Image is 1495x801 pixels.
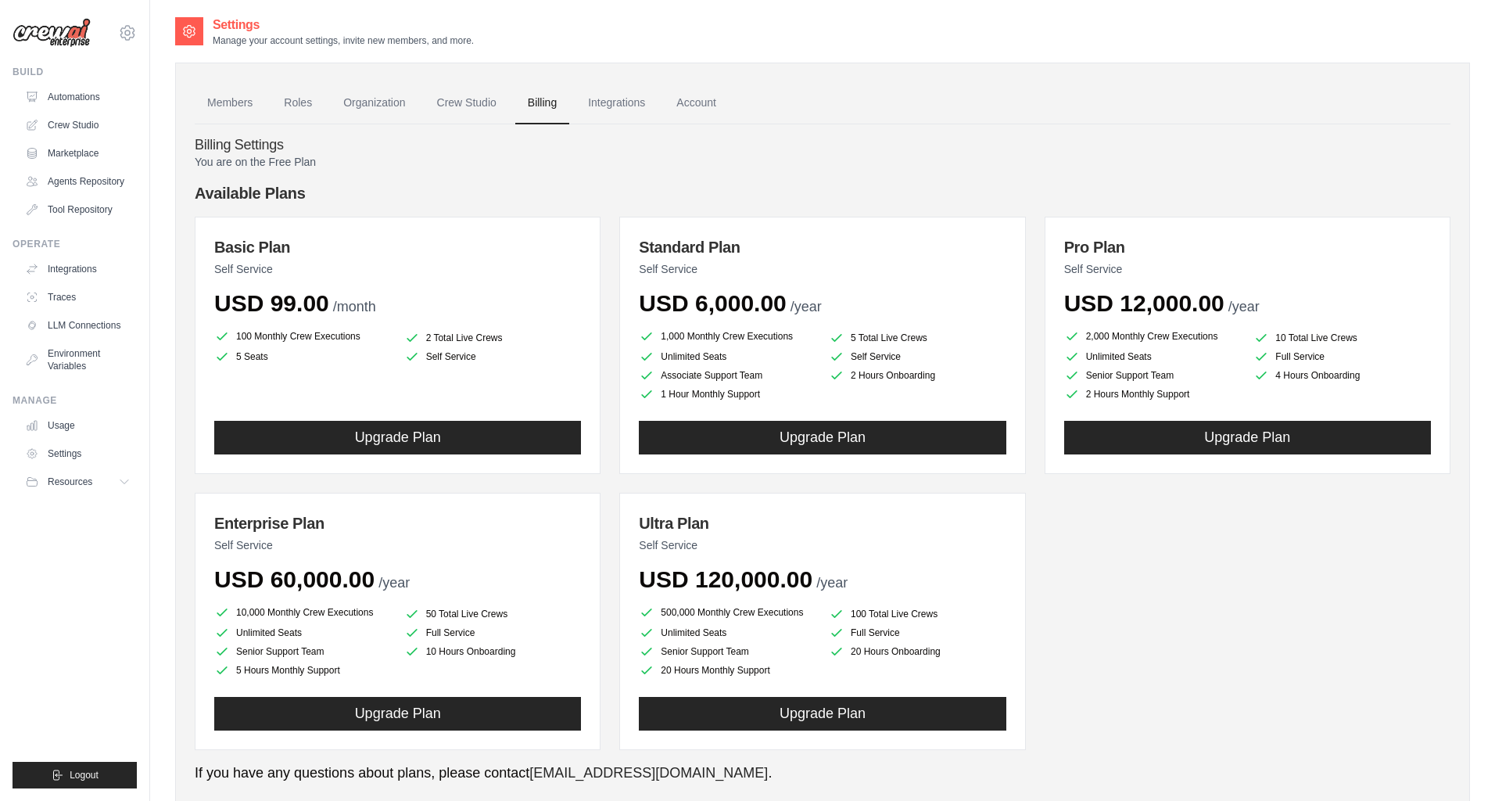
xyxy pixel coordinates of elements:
[404,644,582,659] li: 10 Hours Onboarding
[213,34,474,47] p: Manage your account settings, invite new members, and more.
[829,606,1006,622] li: 100 Total Live Crews
[19,257,137,282] a: Integrations
[19,313,137,338] a: LLM Connections
[19,285,137,310] a: Traces
[639,603,816,622] li: 500,000 Monthly Crew Executions
[214,512,581,534] h3: Enterprise Plan
[19,441,137,466] a: Settings
[214,625,392,641] li: Unlimited Seats
[214,603,392,622] li: 10,000 Monthly Crew Executions
[404,330,582,346] li: 2 Total Live Crews
[639,537,1006,553] p: Self Service
[13,18,91,48] img: Logo
[1064,368,1242,383] li: Senior Support Team
[214,261,581,277] p: Self Service
[214,537,581,553] p: Self Service
[404,606,582,622] li: 50 Total Live Crews
[19,469,137,494] button: Resources
[639,261,1006,277] p: Self Service
[378,575,410,591] span: /year
[829,349,1006,365] li: Self Service
[333,299,376,314] span: /month
[19,413,137,438] a: Usage
[639,625,816,641] li: Unlimited Seats
[1064,327,1242,346] li: 2,000 Monthly Crew Executions
[19,341,137,379] a: Environment Variables
[816,575,848,591] span: /year
[70,769,99,781] span: Logout
[195,82,265,124] a: Members
[1064,236,1431,258] h3: Pro Plan
[13,394,137,407] div: Manage
[515,82,569,124] a: Billing
[639,290,786,316] span: USD 6,000.00
[13,66,137,78] div: Build
[1253,330,1431,346] li: 10 Total Live Crews
[13,762,137,788] button: Logout
[791,299,822,314] span: /year
[195,154,1450,170] p: You are on the Free Plan
[425,82,509,124] a: Crew Studio
[639,386,816,402] li: 1 Hour Monthly Support
[1064,386,1242,402] li: 2 Hours Monthly Support
[639,644,816,659] li: Senior Support Team
[639,663,816,678] li: 20 Hours Monthly Support
[214,644,392,659] li: Senior Support Team
[404,349,582,365] li: Self Service
[19,169,137,194] a: Agents Repository
[639,327,816,346] li: 1,000 Monthly Crew Executions
[214,697,581,731] button: Upgrade Plan
[639,349,816,365] li: Unlimited Seats
[1064,421,1431,454] button: Upgrade Plan
[664,82,729,124] a: Account
[404,625,582,641] li: Full Service
[48,476,92,488] span: Resources
[829,625,1006,641] li: Full Service
[1253,349,1431,365] li: Full Service
[195,763,1450,784] p: If you have any questions about plans, please contact .
[331,82,418,124] a: Organization
[1253,368,1431,383] li: 4 Hours Onboarding
[19,113,137,138] a: Crew Studio
[214,663,392,678] li: 5 Hours Monthly Support
[829,330,1006,346] li: 5 Total Live Crews
[1064,290,1224,316] span: USD 12,000.00
[639,512,1006,534] h3: Ultra Plan
[639,421,1006,454] button: Upgrade Plan
[639,566,812,592] span: USD 120,000.00
[1064,349,1242,365] li: Unlimited Seats
[639,697,1006,731] button: Upgrade Plan
[214,290,329,316] span: USD 99.00
[214,349,392,365] li: 5 Seats
[529,765,768,781] a: [EMAIL_ADDRESS][DOMAIN_NAME]
[1228,299,1260,314] span: /year
[639,236,1006,258] h3: Standard Plan
[575,82,658,124] a: Integrations
[13,238,137,250] div: Operate
[1064,261,1431,277] p: Self Service
[271,82,324,124] a: Roles
[214,421,581,454] button: Upgrade Plan
[19,197,137,222] a: Tool Repository
[195,182,1450,204] h4: Available Plans
[829,644,1006,659] li: 20 Hours Onboarding
[214,236,581,258] h3: Basic Plan
[213,16,474,34] h2: Settings
[19,84,137,110] a: Automations
[829,368,1006,383] li: 2 Hours Onboarding
[195,137,1450,154] h4: Billing Settings
[639,368,816,383] li: Associate Support Team
[214,327,392,346] li: 100 Monthly Crew Executions
[214,566,375,592] span: USD 60,000.00
[19,141,137,166] a: Marketplace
